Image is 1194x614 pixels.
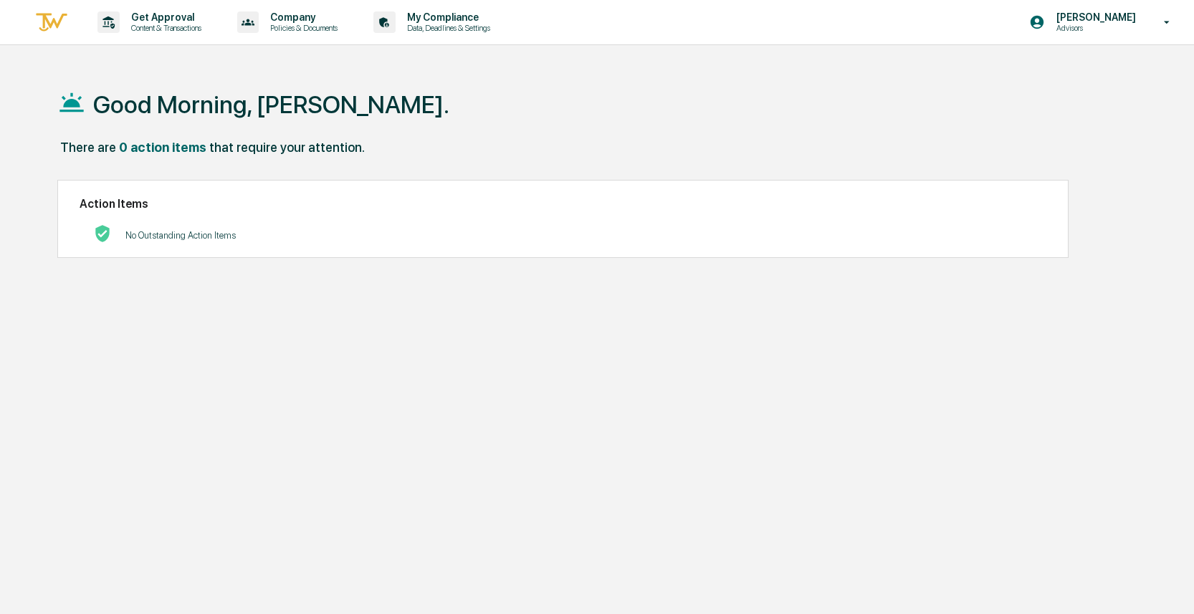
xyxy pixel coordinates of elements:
p: Advisors [1045,23,1143,33]
p: No Outstanding Action Items [125,230,236,241]
h2: Action Items [80,197,1046,211]
p: Policies & Documents [259,23,345,33]
div: There are [60,140,116,155]
p: My Compliance [396,11,497,23]
p: Company [259,11,345,23]
p: Data, Deadlines & Settings [396,23,497,33]
img: logo [34,11,69,34]
p: Get Approval [120,11,209,23]
img: No Actions logo [94,225,111,242]
p: [PERSON_NAME] [1045,11,1143,23]
div: 0 action items [119,140,206,155]
p: Content & Transactions [120,23,209,33]
div: that require your attention. [209,140,365,155]
h1: Good Morning, [PERSON_NAME]. [93,90,449,119]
